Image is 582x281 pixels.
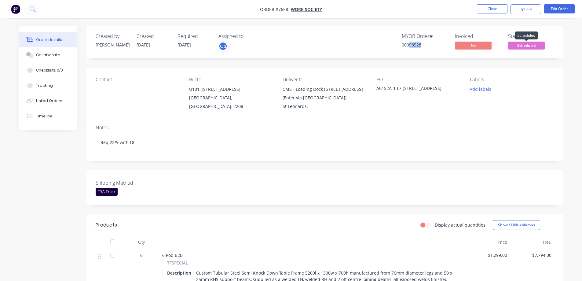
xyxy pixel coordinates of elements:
[96,42,129,48] div: [PERSON_NAME]
[508,33,554,39] div: Status
[455,42,492,49] span: No
[96,179,172,187] label: Shipping Method
[508,42,545,49] span: Scheduled
[96,221,117,229] div: Products
[283,85,366,102] div: CMS - Loading Dock [STREET_ADDRESS] (Enter via [GEOGRAPHIC_DATA])
[36,98,62,104] div: Linked Orders
[96,33,129,39] div: Created by
[167,268,194,277] div: Description
[218,42,228,51] button: GS
[515,31,538,39] div: Scheduled
[36,83,53,88] div: Tracking
[36,68,63,73] div: Checklists 0/0
[544,4,575,13] button: Edit Order
[36,52,60,58] div: Collaborate
[376,77,460,83] div: PO
[137,42,150,48] span: [DATE]
[19,32,77,47] button: Order details
[19,93,77,109] button: Linked Orders
[96,77,179,83] div: Contact
[19,78,77,93] button: Tracking
[467,85,495,93] button: Add labels
[19,63,77,78] button: Checklists 0/0
[123,236,160,248] div: Qty
[283,77,366,83] div: Deliver to
[11,5,20,14] img: Factory
[376,85,453,94] div: A0152A-1 L7 [STREET_ADDRESS]
[140,252,143,258] span: 6
[402,33,448,39] div: MYOB Order #
[493,220,540,230] button: Show / Hide columns
[189,85,273,111] div: U101, [STREET_ADDRESS][GEOGRAPHIC_DATA], [GEOGRAPHIC_DATA], 2208
[260,6,291,12] span: Order #7658 -
[189,85,273,94] div: U101, [STREET_ADDRESS]
[162,252,183,258] span: 6 Pod B2B
[137,33,170,39] div: Created
[167,260,188,266] span: TFSPECIAL
[283,85,366,111] div: CMS - Loading Dock [STREET_ADDRESS] (Enter via [GEOGRAPHIC_DATA])St Leonards,
[508,42,545,51] button: Scheduled
[178,42,191,48] span: [DATE]
[36,113,52,119] div: Timeline
[36,37,62,43] div: Order details
[512,252,551,258] span: $7,794.00
[455,33,501,39] div: Invoiced
[291,6,322,12] a: Work Society
[510,236,554,248] div: Total
[465,236,510,248] div: Price
[402,42,448,48] div: 00098528
[218,33,280,39] div: Assigned to
[470,77,554,83] div: Labels
[178,33,211,39] div: Required
[511,4,541,14] button: Options
[468,252,507,258] span: $1,299.00
[477,4,507,13] button: Close
[96,125,554,131] div: Notes
[96,188,118,196] div: TSA Truck
[96,133,554,152] div: Req 22/9 with L8
[189,77,273,83] div: Bill to
[435,222,485,228] label: Display actual quantities
[283,102,366,111] div: St Leonards,
[189,94,273,111] div: [GEOGRAPHIC_DATA], [GEOGRAPHIC_DATA], 2208
[19,109,77,124] button: Timeline
[19,47,77,63] button: Collaborate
